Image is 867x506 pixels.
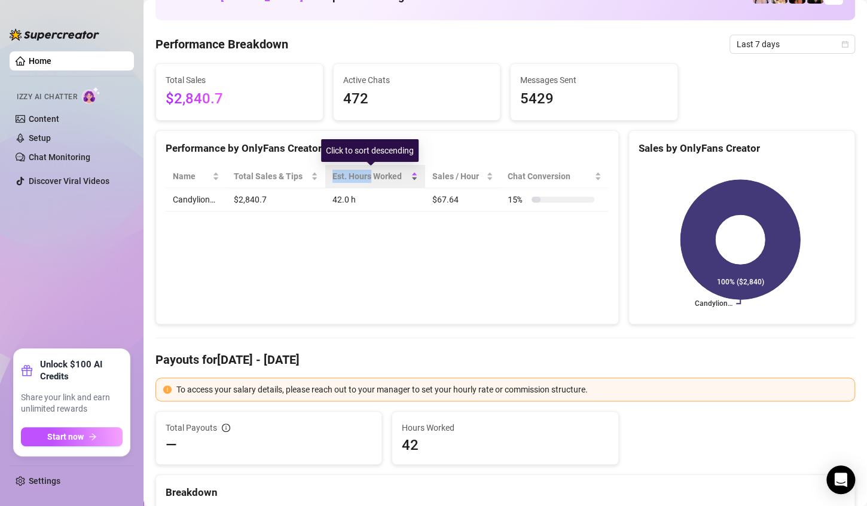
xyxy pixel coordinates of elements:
[82,87,100,104] img: AI Chatter
[155,351,855,368] h4: Payouts for [DATE] - [DATE]
[508,170,592,183] span: Chat Conversion
[47,432,84,441] span: Start now
[841,41,848,48] span: calendar
[29,56,51,66] a: Home
[402,421,608,434] span: Hours Worked
[17,91,77,103] span: Izzy AI Chatter
[737,35,848,53] span: Last 7 days
[227,188,326,211] td: $2,840.7
[166,436,177,455] span: —
[29,133,51,143] a: Setup
[500,165,609,188] th: Chat Conversion
[155,36,288,53] h4: Performance Breakdown
[520,88,668,111] span: 5429
[166,88,313,111] span: $2,840.7
[21,392,123,415] span: Share your link and earn unlimited rewards
[10,29,99,41] img: logo-BBDzfeDw.svg
[40,358,123,382] strong: Unlock $100 AI Credits
[325,188,425,211] td: 42.0 h
[29,114,59,124] a: Content
[227,165,326,188] th: Total Sales & Tips
[29,476,60,486] a: Settings
[321,139,419,162] div: Click to sort descending
[166,421,217,434] span: Total Payouts
[29,152,90,162] a: Chat Monitoring
[425,188,500,211] td: $67.64
[166,140,609,157] div: Performance by OnlyFans Creator
[88,433,97,441] span: arrow-right
[432,170,484,183] span: Sales / Hour
[234,170,309,183] span: Total Sales & Tips
[166,188,227,211] td: Candylion…
[166,165,227,188] th: Name
[508,193,527,206] span: 15 %
[176,383,847,396] div: To access your salary details, please reach out to your manager to set your hourly rate or commis...
[166,73,313,87] span: Total Sales
[402,436,608,455] span: 42
[695,299,732,308] text: Candylion…
[222,424,230,432] span: info-circle
[166,484,845,501] div: Breakdown
[163,385,172,394] span: exclamation-circle
[29,176,109,186] a: Discover Viral Videos
[343,73,491,87] span: Active Chats
[332,170,408,183] div: Est. Hours Worked
[639,140,845,157] div: Sales by OnlyFans Creator
[173,170,210,183] span: Name
[826,465,855,494] div: Open Intercom Messenger
[425,165,500,188] th: Sales / Hour
[343,88,491,111] span: 472
[520,73,668,87] span: Messages Sent
[21,427,123,446] button: Start nowarrow-right
[21,364,33,376] span: gift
